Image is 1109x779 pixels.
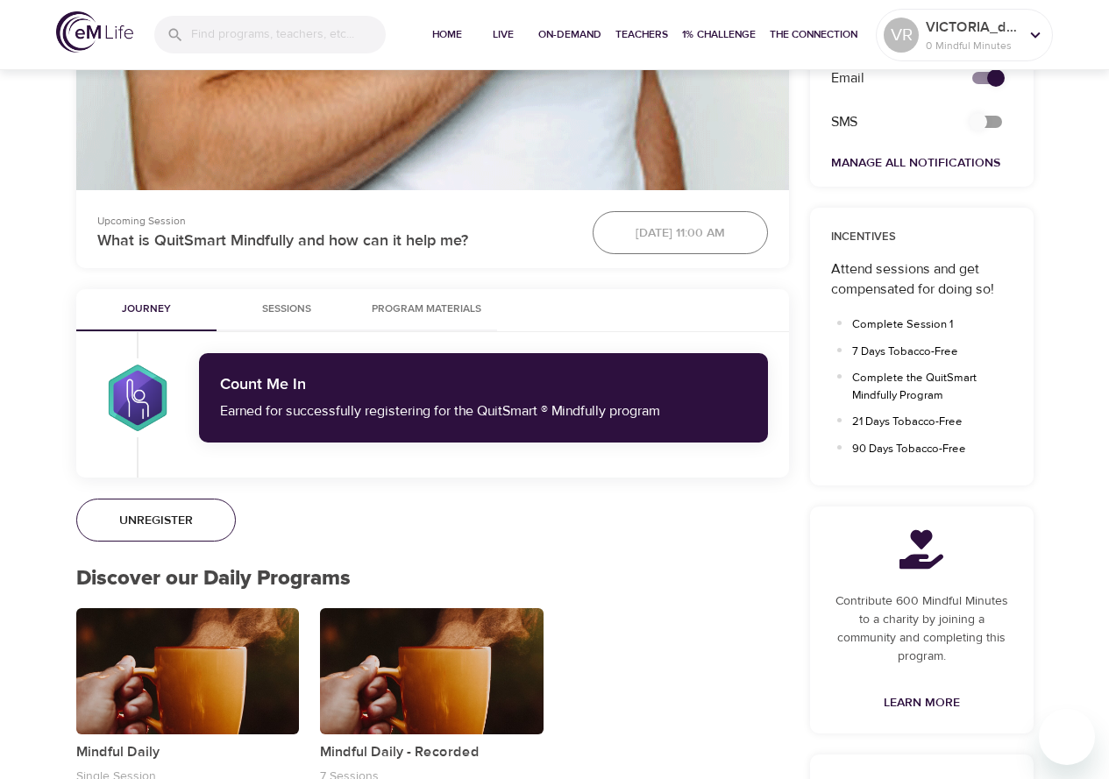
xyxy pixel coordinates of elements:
p: Complete the QuitSmart Mindfully Program [852,370,992,404]
p: VICTORIA_db97b7 [926,17,1019,38]
a: Learn More [877,687,967,719]
span: Learn More [884,692,960,714]
span: On-Demand [538,25,601,44]
iframe: Button to launch messaging window [1039,709,1095,765]
span: Live [482,25,524,44]
div: SMS [821,102,951,143]
div: Attend sessions and get compensated for doing so! [831,259,1013,300]
p: 21 Days Tobacco-Free [852,414,992,431]
p: Complete Session 1 [852,316,992,334]
span: Journey [87,301,206,319]
p: Upcoming Session [97,213,572,229]
span: 1% Challenge [682,25,756,44]
img: logo [56,11,133,53]
p: 0 Mindful Minutes [926,38,1019,53]
span: Program Materials [367,301,487,319]
a: Manage All Notifications [831,155,1000,171]
p: Contribute 600 Mindful Minutes to a charity by joining a community and completing this program. [831,592,1013,666]
p: Mindful Daily [76,741,300,762]
p: Incentives [831,229,1013,246]
span: Unregister [119,510,193,532]
div: Count Me In [220,374,747,397]
span: Home [426,25,468,44]
button: Unregister [76,499,236,542]
span: The Connection [770,25,857,44]
div: VR [884,18,919,53]
span: Sessions [227,301,346,319]
p: 7 Days Tobacco-Free [852,343,992,361]
p: Mindful Daily - Recorded [320,741,544,762]
div: Email [821,58,951,99]
div: Earned for successfully registering for the QuitSmart ® Mindfully program [220,401,747,421]
p: 90 Days Tobacco-Free [852,441,992,458]
p: What is QuitSmart Mindfully and how can it help me? [97,229,572,252]
p: Discover our Daily Programs [76,563,789,594]
span: Teachers [615,25,668,44]
input: Find programs, teachers, etc... [191,16,386,53]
